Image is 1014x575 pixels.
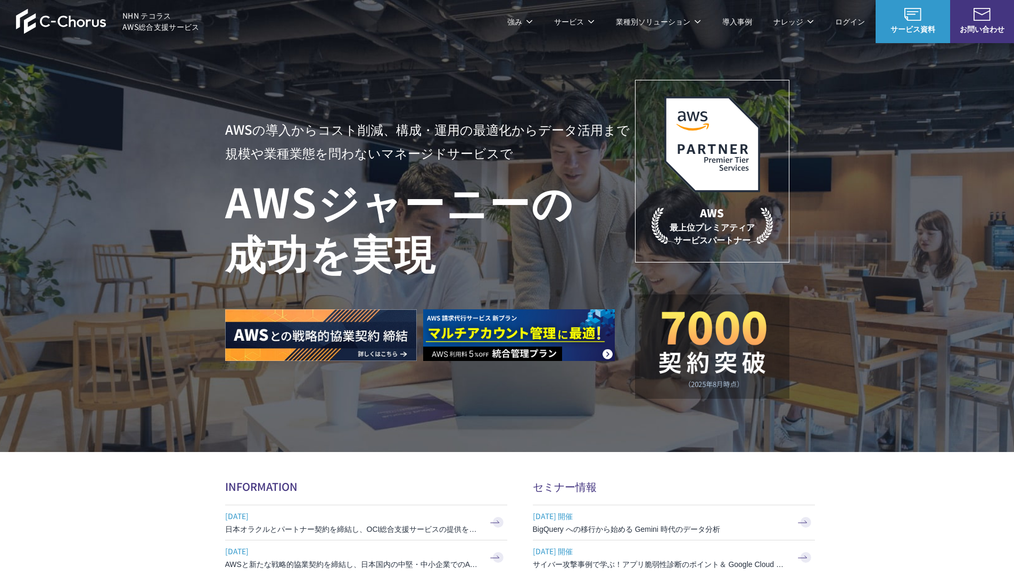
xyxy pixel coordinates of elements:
[16,9,200,34] a: AWS総合支援サービス C-Chorus NHN テコラスAWS総合支援サービス
[664,96,760,192] img: AWSプレミアティアサービスパートナー
[722,16,752,27] a: 導入事例
[533,508,788,524] span: [DATE] 開催
[225,175,635,277] h1: AWS ジャーニーの 成功を実現
[652,205,773,246] p: 最上位プレミアティア サービスパートナー
[122,10,200,32] span: NHN テコラス AWS総合支援サービス
[533,479,815,494] h2: セミナー情報
[225,524,481,535] h3: 日本オラクルとパートナー契約を締結し、OCI総合支援サービスの提供を開始
[533,524,788,535] h3: BigQuery への移行から始める Gemini 時代のデータ分析
[225,479,507,494] h2: INFORMATION
[225,508,481,524] span: [DATE]
[225,118,635,165] p: AWSの導入からコスト削減、 構成・運用の最適化からデータ活用まで 規模や業種業態を問わない マネージドサービスで
[533,559,788,570] h3: サイバー攻撃事例で学ぶ！アプリ脆弱性診断のポイント＆ Google Cloud セキュリティ対策
[950,23,1014,35] span: お問い合わせ
[974,8,991,21] img: お問い合わせ
[533,540,815,575] a: [DATE] 開催 サイバー攻撃事例で学ぶ！アプリ脆弱性診断のポイント＆ Google Cloud セキュリティ対策
[876,23,950,35] span: サービス資料
[423,309,615,361] img: AWS請求代行サービス 統合管理プラン
[225,543,481,559] span: [DATE]
[554,16,595,27] p: サービス
[225,559,481,570] h3: AWSと新たな戦略的協業契約を締結し、日本国内の中堅・中小企業でのAWS活用を加速
[225,309,417,361] img: AWSとの戦略的協業契約 締結
[773,16,814,27] p: ナレッジ
[507,16,533,27] p: 強み
[904,8,921,21] img: AWS総合支援サービス C-Chorus サービス資料
[533,543,788,559] span: [DATE] 開催
[835,16,865,27] a: ログイン
[656,310,768,388] img: 契約件数
[533,505,815,540] a: [DATE] 開催 BigQuery への移行から始める Gemini 時代のデータ分析
[700,205,724,220] em: AWS
[616,16,701,27] p: 業種別ソリューション
[225,505,507,540] a: [DATE] 日本オラクルとパートナー契約を締結し、OCI総合支援サービスの提供を開始
[225,540,507,575] a: [DATE] AWSと新たな戦略的協業契約を締結し、日本国内の中堅・中小企業でのAWS活用を加速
